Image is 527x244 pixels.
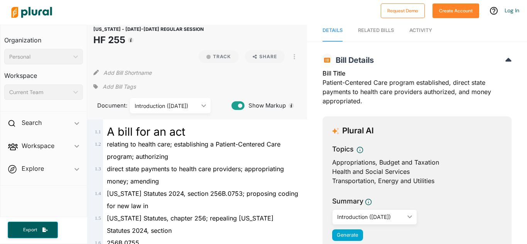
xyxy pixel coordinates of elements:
span: [US_STATE] - [DATE]-[DATE] REGULAR SESSION [93,26,204,32]
span: Details [323,27,343,33]
span: [US_STATE] Statutes 2024, section 256B.0753; proposing coding for new law in [107,190,298,210]
div: Current Team [9,88,70,96]
span: A bill for an act [107,125,185,138]
span: direct state payments to health care providers; appropriating money; amending [107,165,284,185]
button: Add Bill Shortname [103,66,152,79]
h3: Plural AI [342,126,374,136]
span: 1 . 1 [95,129,101,135]
div: Patient-Centered Care program established, direct state payments to health care providers authori... [323,69,512,110]
div: Tooltip anchor [288,102,295,109]
h3: Organization [4,29,83,46]
button: Create Account [432,3,479,18]
button: Request Demo [381,3,425,18]
div: Introduction ([DATE]) [337,213,404,221]
span: 1 . 4 [95,191,101,196]
button: Export [8,222,58,238]
button: Track [199,50,239,63]
div: RELATED BILLS [358,27,394,34]
span: 1 . 2 [95,141,101,147]
span: Bill Details [332,56,374,65]
button: Share [245,50,285,63]
span: 1 . 5 [95,215,101,221]
div: Health and Social Services [332,167,502,176]
span: Add Bill Tags [103,83,136,91]
span: Activity [409,27,432,33]
div: Personal [9,53,70,61]
button: Generate [332,229,363,241]
span: 1 . 3 [95,166,101,172]
span: Show Markup [245,101,286,110]
h3: Workspace [4,64,83,81]
h3: Summary [332,196,363,206]
div: Introduction ([DATE]) [135,102,198,110]
div: Tooltip anchor [127,37,134,44]
span: Document: [93,101,120,110]
h3: Bill Title [323,69,512,78]
a: RELATED BILLS [358,20,394,42]
span: relating to health care; establishing a Patient-Centered Care program; authorizing [107,140,280,160]
a: Create Account [432,6,479,14]
span: Export [18,227,42,233]
h2: Search [22,118,42,127]
div: Transportation, Energy and Utilities [332,176,502,185]
a: Activity [409,20,432,42]
h3: Topics [332,144,353,154]
a: Request Demo [381,6,425,14]
div: Add tags [93,81,136,93]
h1: HF 255 [93,33,204,47]
a: Log In [505,7,519,14]
span: [US_STATE] Statutes, chapter 256; repealing [US_STATE] Statutes 2024, section [107,214,274,234]
span: Generate [337,232,358,238]
a: Details [323,20,343,42]
button: Share [242,50,288,63]
div: Appropriations, Budget and Taxation [332,158,502,167]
